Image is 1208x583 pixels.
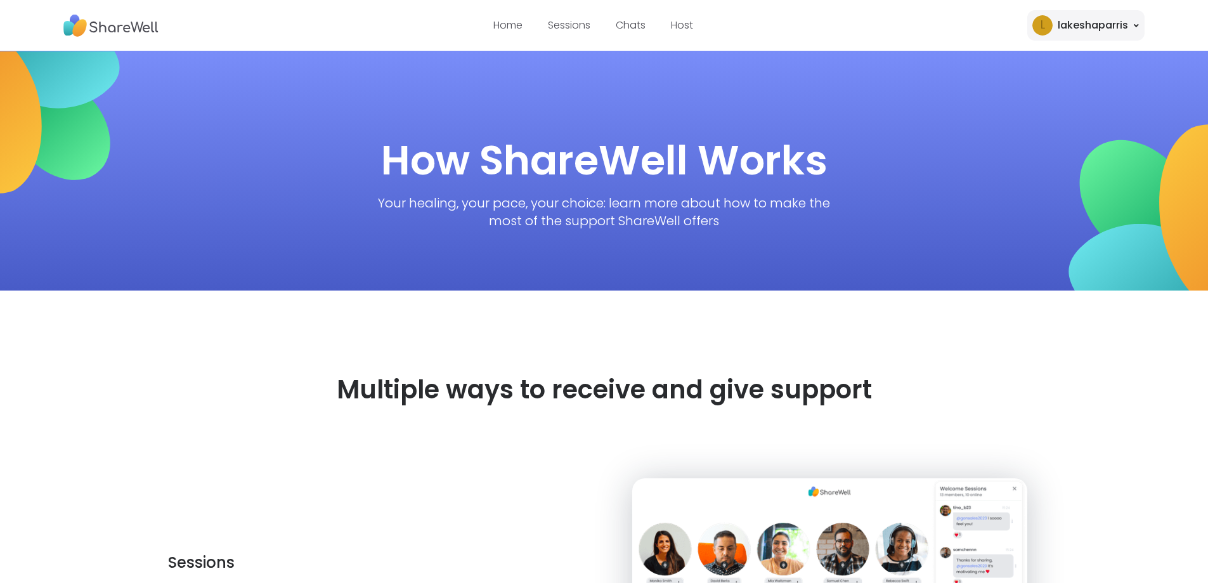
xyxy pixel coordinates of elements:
div: lakeshaparris [1058,18,1128,33]
span: l [1041,17,1045,34]
p: Your healing, your pace, your choice: learn more about how to make the most of the support ShareW... [376,194,833,230]
a: Chats [616,18,646,32]
h3: Sessions [168,552,589,573]
h1: How ShareWell Works [381,132,828,189]
h2: Multiple ways to receive and give support [337,372,872,407]
a: Home [493,18,523,32]
a: Sessions [548,18,590,32]
a: Host [671,18,693,32]
img: ShareWell Nav Logo [63,8,159,43]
